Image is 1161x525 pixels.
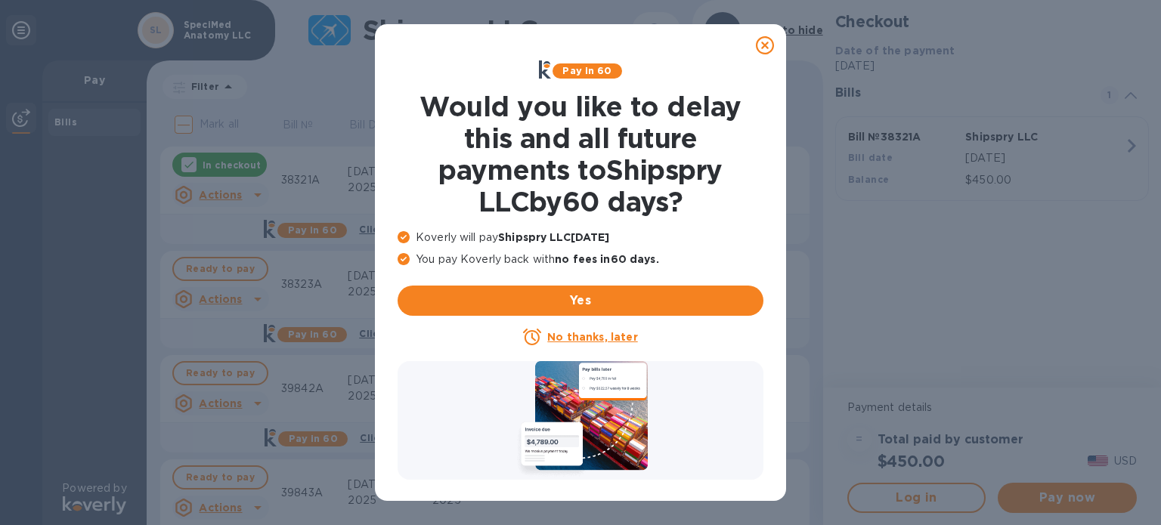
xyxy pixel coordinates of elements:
[555,253,658,265] b: no fees in 60 days .
[547,331,637,343] u: No thanks, later
[562,65,611,76] b: Pay in 60
[410,292,751,310] span: Yes
[398,286,763,316] button: Yes
[398,91,763,218] h1: Would you like to delay this and all future payments to Shipspry LLC by 60 days ?
[498,231,609,243] b: Shipspry LLC [DATE]
[398,230,763,246] p: Koverly will pay
[398,252,763,267] p: You pay Koverly back with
